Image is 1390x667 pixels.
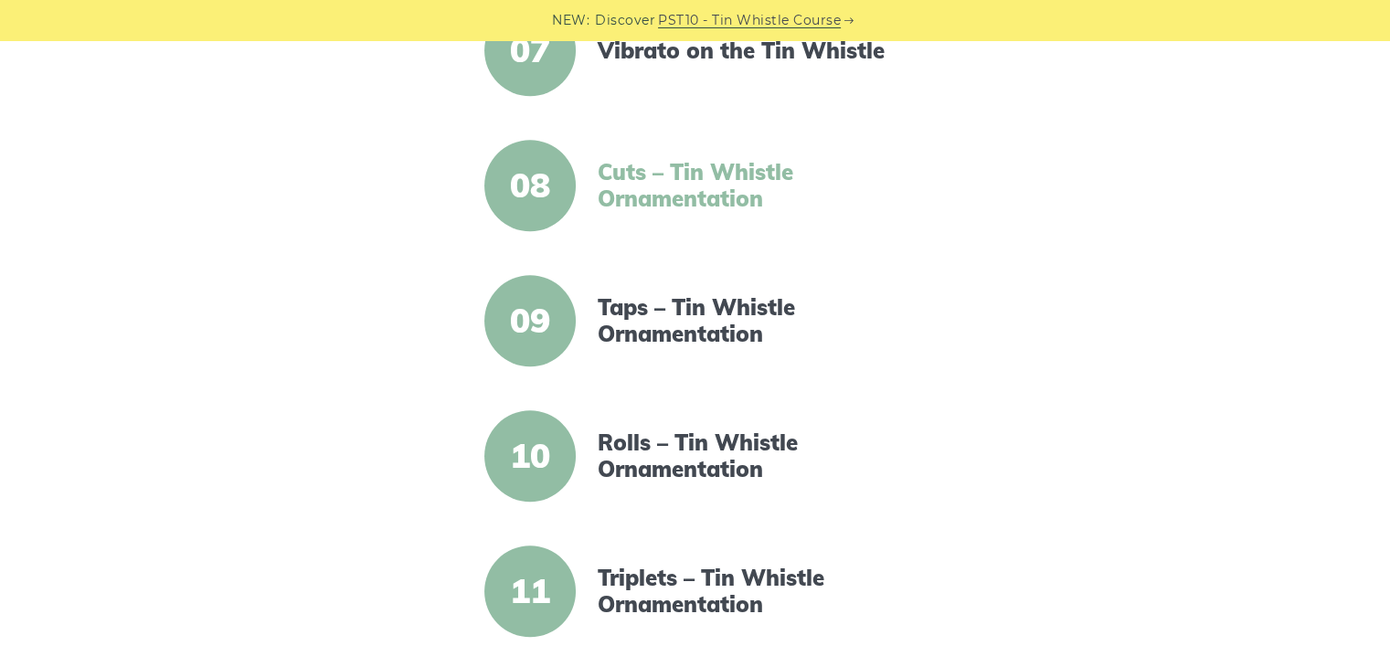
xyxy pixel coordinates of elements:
span: 08 [484,140,576,231]
a: Vibrato on the Tin Whistle [598,37,912,64]
a: Taps – Tin Whistle Ornamentation [598,294,912,347]
span: 09 [484,275,576,366]
a: Triplets – Tin Whistle Ornamentation [598,565,912,618]
span: 10 [484,410,576,502]
a: Cuts – Tin Whistle Ornamentation [598,159,912,212]
span: 07 [484,5,576,96]
a: Rolls – Tin Whistle Ornamentation [598,429,912,482]
span: 11 [484,545,576,637]
span: NEW: [552,10,589,31]
span: Discover [595,10,655,31]
a: PST10 - Tin Whistle Course [658,10,841,31]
